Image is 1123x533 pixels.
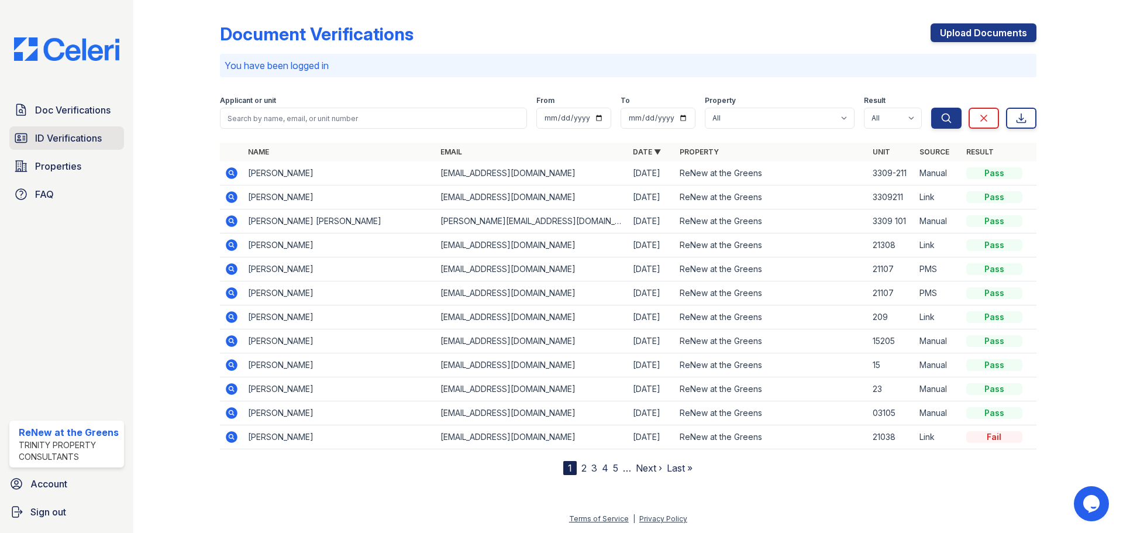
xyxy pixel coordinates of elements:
a: Doc Verifications [9,98,124,122]
td: Manual [915,209,962,233]
a: Terms of Service [569,514,629,523]
a: Privacy Policy [639,514,687,523]
td: Manual [915,329,962,353]
td: [DATE] [628,353,675,377]
td: Link [915,425,962,449]
td: Manual [915,353,962,377]
td: [EMAIL_ADDRESS][DOMAIN_NAME] [436,233,628,257]
td: ReNew at the Greens [675,353,867,377]
td: ReNew at the Greens [675,377,867,401]
span: Account [30,477,67,491]
td: ReNew at the Greens [675,257,867,281]
td: [DATE] [628,377,675,401]
td: [EMAIL_ADDRESS][DOMAIN_NAME] [436,329,628,353]
label: From [536,96,554,105]
div: Pass [966,191,1022,203]
div: Pass [966,287,1022,299]
img: CE_Logo_Blue-a8612792a0a2168367f1c8372b55b34899dd931a85d93a1a3d3e32e68fde9ad4.png [5,37,129,61]
a: 5 [613,462,618,474]
a: Next › [636,462,662,474]
td: PMS [915,257,962,281]
div: Pass [966,383,1022,395]
a: Property [680,147,719,156]
div: Pass [966,311,1022,323]
td: Manual [915,377,962,401]
td: [EMAIL_ADDRESS][DOMAIN_NAME] [436,401,628,425]
div: Pass [966,359,1022,371]
a: 4 [602,462,608,474]
td: [EMAIL_ADDRESS][DOMAIN_NAME] [436,281,628,305]
td: [DATE] [628,425,675,449]
a: Upload Documents [931,23,1036,42]
td: PMS [915,281,962,305]
input: Search by name, email, or unit number [220,108,527,129]
td: [PERSON_NAME] [243,401,436,425]
iframe: chat widget [1074,486,1111,521]
td: [PERSON_NAME] [243,305,436,329]
span: FAQ [35,187,54,201]
div: | [633,514,635,523]
div: Trinity Property Consultants [19,439,119,463]
a: Result [966,147,994,156]
td: [EMAIL_ADDRESS][DOMAIN_NAME] [436,425,628,449]
td: 03105 [868,401,915,425]
div: Pass [966,239,1022,251]
span: ID Verifications [35,131,102,145]
td: ReNew at the Greens [675,329,867,353]
label: Property [705,96,736,105]
a: Properties [9,154,124,178]
td: [DATE] [628,209,675,233]
td: 209 [868,305,915,329]
td: [DATE] [628,401,675,425]
a: Sign out [5,500,129,524]
span: Properties [35,159,81,173]
td: ReNew at the Greens [675,305,867,329]
a: Name [248,147,269,156]
td: 3309211 [868,185,915,209]
td: 21107 [868,257,915,281]
td: ReNew at the Greens [675,401,867,425]
td: ReNew at the Greens [675,425,867,449]
td: 23 [868,377,915,401]
td: 3309-211 [868,161,915,185]
a: Date ▼ [633,147,661,156]
a: ID Verifications [9,126,124,150]
td: [PERSON_NAME] [243,329,436,353]
td: [PERSON_NAME] [243,233,436,257]
td: [EMAIL_ADDRESS][DOMAIN_NAME] [436,257,628,281]
td: [DATE] [628,161,675,185]
label: To [621,96,630,105]
td: [PERSON_NAME] [PERSON_NAME] [243,209,436,233]
td: [DATE] [628,185,675,209]
span: Sign out [30,505,66,519]
td: [DATE] [628,329,675,353]
td: [PERSON_NAME] [243,353,436,377]
td: 21308 [868,233,915,257]
div: Document Verifications [220,23,414,44]
a: 3 [591,462,597,474]
td: 15 [868,353,915,377]
td: [EMAIL_ADDRESS][DOMAIN_NAME] [436,185,628,209]
div: Pass [966,215,1022,227]
a: Unit [873,147,890,156]
a: Source [919,147,949,156]
td: [PERSON_NAME] [243,425,436,449]
td: [DATE] [628,257,675,281]
div: Pass [966,407,1022,419]
td: Link [915,233,962,257]
span: … [623,461,631,475]
td: [PERSON_NAME][EMAIL_ADDRESS][DOMAIN_NAME] [436,209,628,233]
td: 21038 [868,425,915,449]
td: Manual [915,161,962,185]
td: ReNew at the Greens [675,233,867,257]
td: 3309 101 [868,209,915,233]
td: Link [915,305,962,329]
td: [DATE] [628,305,675,329]
td: [PERSON_NAME] [243,281,436,305]
td: Manual [915,401,962,425]
div: 1 [563,461,577,475]
p: You have been logged in [225,59,1032,73]
td: [EMAIL_ADDRESS][DOMAIN_NAME] [436,161,628,185]
td: [DATE] [628,281,675,305]
div: Pass [966,167,1022,179]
